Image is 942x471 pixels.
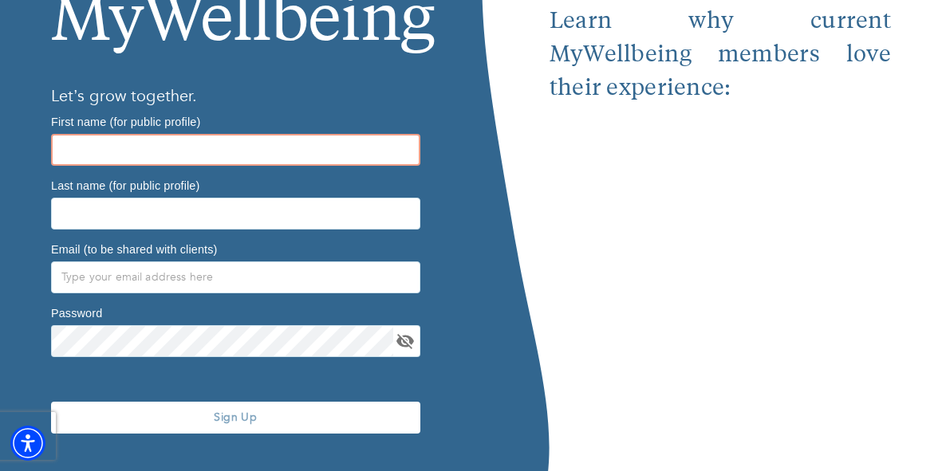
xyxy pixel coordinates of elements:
iframe: Embedded youtube [550,106,891,362]
button: Sign Up [51,402,420,434]
label: Email (to be shared with clients) [51,243,217,254]
p: Learn why current MyWellbeing members love their experience: [550,6,891,106]
button: toggle password visibility [393,329,417,353]
span: Sign Up [57,410,414,425]
div: Accessibility Menu [10,426,45,461]
label: Last name (for public profile) [51,179,199,190]
label: Password [51,307,102,318]
label: First name (for public profile) [51,116,200,127]
h6: Let’s grow together. [51,84,420,109]
input: Type your email address here [51,261,420,293]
